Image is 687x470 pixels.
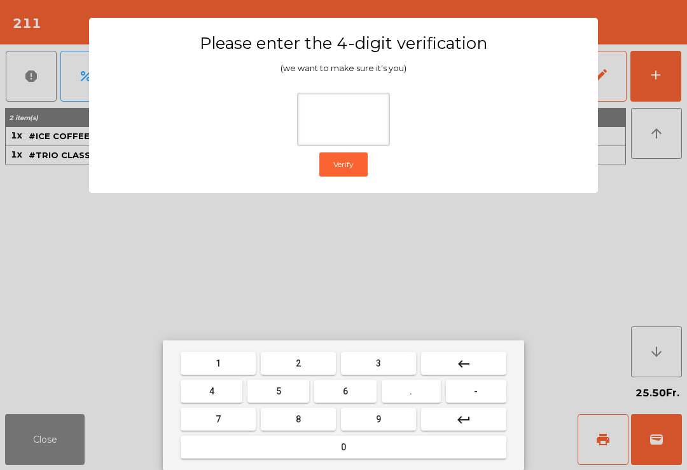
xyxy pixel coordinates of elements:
[314,380,376,403] button: 6
[319,152,368,177] button: Verify
[474,386,478,396] span: -
[261,408,336,431] button: 8
[247,380,309,403] button: 5
[276,386,281,396] span: 5
[343,386,348,396] span: 6
[181,436,506,459] button: 0
[446,380,506,403] button: -
[341,408,416,431] button: 9
[261,352,336,375] button: 2
[181,352,256,375] button: 1
[341,442,346,452] span: 0
[296,358,301,368] span: 2
[281,64,406,73] span: (we want to make sure it's you)
[376,358,381,368] span: 3
[181,380,242,403] button: 4
[382,380,441,403] button: .
[296,414,301,424] span: 8
[216,358,221,368] span: 1
[456,356,471,372] mat-icon: keyboard_backspace
[456,412,471,427] mat-icon: keyboard_return
[114,33,573,53] h3: Please enter the 4-digit verification
[410,386,412,396] span: .
[341,352,416,375] button: 3
[181,408,256,431] button: 7
[209,386,214,396] span: 4
[376,414,381,424] span: 9
[216,414,221,424] span: 7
